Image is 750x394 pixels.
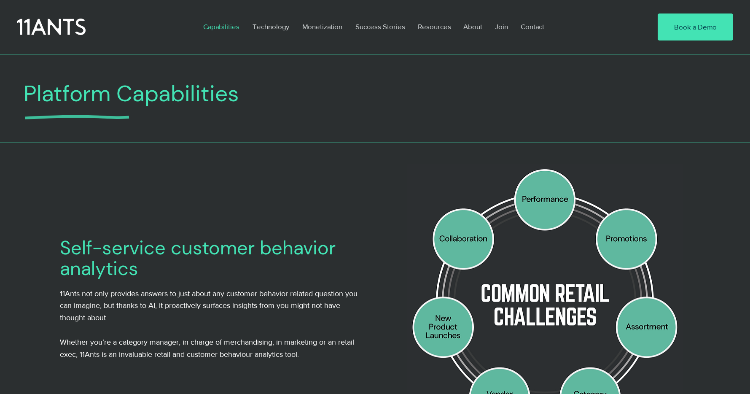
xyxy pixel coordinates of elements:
a: Success Stories [349,17,411,36]
p: Monetization [298,17,347,36]
p: Technology [248,17,293,36]
p: About [459,17,487,36]
p: Resources [414,17,455,36]
span: Book a Demo [674,22,717,32]
a: Capabilities [197,17,246,36]
a: Technology [246,17,296,36]
a: Monetization [296,17,349,36]
p: Success Stories [351,17,409,36]
p: Contact [516,17,548,36]
p: Capabilities [199,17,244,36]
span: Self-service customer behavior analytics [60,235,336,281]
a: Join [489,17,514,36]
nav: Site [197,17,632,36]
a: About [457,17,489,36]
a: Resources [411,17,457,36]
a: Book a Demo [658,13,733,40]
span: 11Ants not only provides answers to just about any customer behavior related question you can ima... [60,289,358,322]
p: Join [491,17,512,36]
span: Platform Capabilities [24,79,239,108]
a: Contact [514,17,551,36]
span: Whether you’re a category manager, in charge of merchandising, in marketing or an retail exec, 11... [60,338,354,359]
